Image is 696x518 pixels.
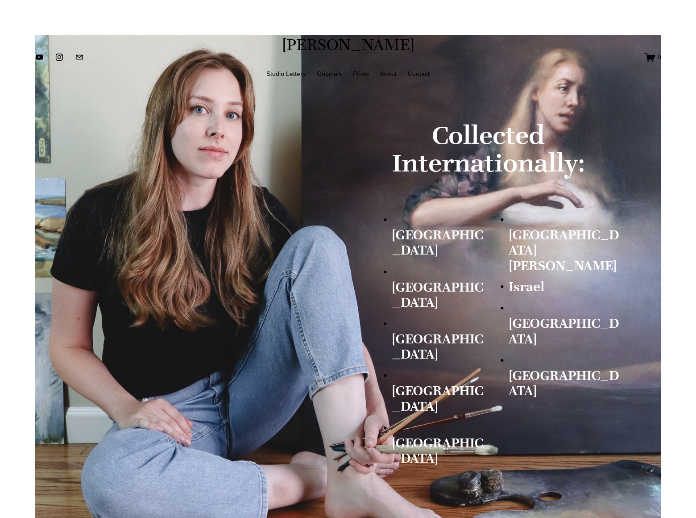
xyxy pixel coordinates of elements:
[75,53,84,62] a: jennifermariekeller@gmail.com
[509,226,619,274] strong: [GEOGRAPHIC_DATA][PERSON_NAME]
[658,53,661,61] span: 0
[282,34,414,54] a: [PERSON_NAME]
[55,53,64,62] a: instagram-unauth
[509,315,619,347] strong: [GEOGRAPHIC_DATA]
[509,278,544,295] strong: Israel
[509,367,619,399] strong: [GEOGRAPHIC_DATA]
[408,68,430,79] a: Contact
[644,52,661,63] a: 0
[392,330,483,362] strong: [GEOGRAPHIC_DATA]
[392,119,585,179] strong: Collected Internationally:
[392,279,483,310] strong: [GEOGRAPHIC_DATA]
[392,226,483,258] strong: [GEOGRAPHIC_DATA]
[392,434,483,466] strong: [GEOGRAPHIC_DATA]
[35,53,44,62] a: YouTube
[353,68,369,79] a: Prints
[392,382,483,414] strong: [GEOGRAPHIC_DATA]
[266,68,306,79] a: Studio Letters
[317,68,342,79] a: Originals
[380,68,397,79] a: About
